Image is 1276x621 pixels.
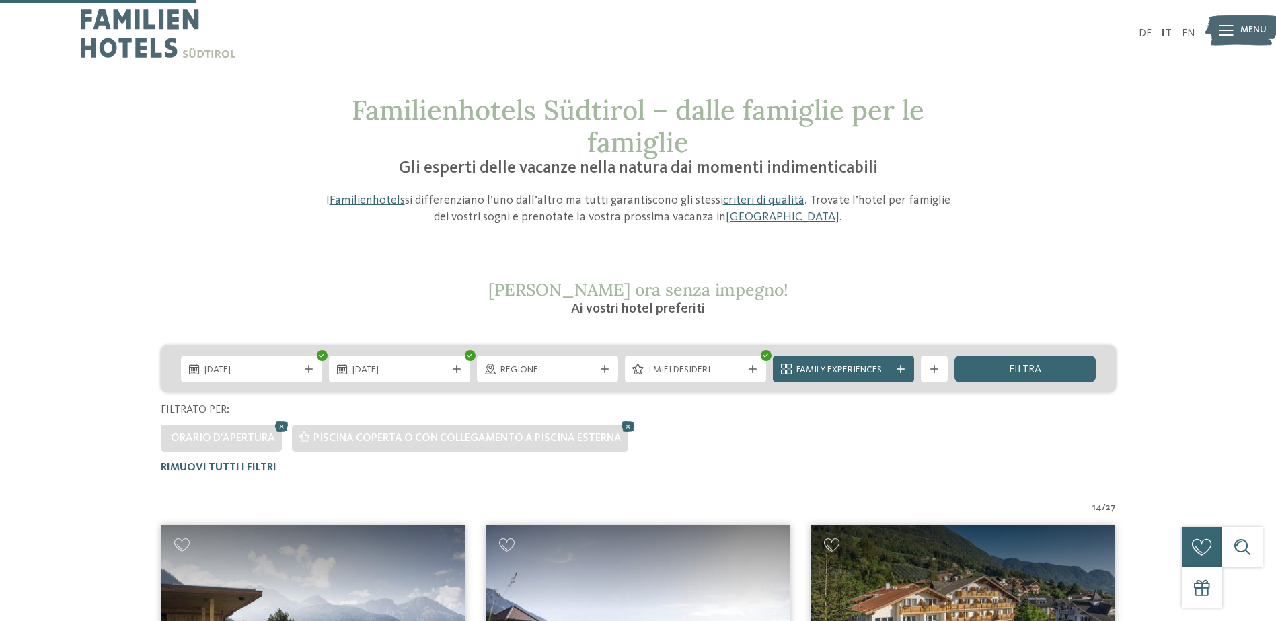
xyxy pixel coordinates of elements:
[313,433,622,444] span: Piscina coperta o con collegamento a piscina esterna
[1240,24,1267,37] span: Menu
[1182,28,1195,39] a: EN
[399,160,878,177] span: Gli esperti delle vacanze nella natura dai momenti indimenticabili
[1162,28,1172,39] a: IT
[500,364,595,377] span: Regione
[723,194,804,206] a: criteri di qualità
[488,279,788,300] span: [PERSON_NAME] ora senza impegno!
[352,93,924,159] span: Familienhotels Südtirol – dalle famiglie per le famiglie
[1139,28,1152,39] a: DE
[1106,501,1116,515] span: 27
[161,462,276,473] span: Rimuovi tutti i filtri
[726,211,839,223] a: [GEOGRAPHIC_DATA]
[319,192,958,226] p: I si differenziano l’uno dall’altro ma tutti garantiscono gli stessi . Trovate l’hotel per famigl...
[571,302,705,316] span: Ai vostri hotel preferiti
[204,364,299,377] span: [DATE]
[171,433,275,444] span: Orario d'apertura
[648,364,743,377] span: I miei desideri
[1092,501,1102,515] span: 14
[352,364,447,377] span: [DATE]
[1009,364,1041,375] span: filtra
[161,405,229,415] span: Filtrato per:
[796,364,891,377] span: Family Experiences
[330,194,405,206] a: Familienhotels
[1102,501,1106,515] span: /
